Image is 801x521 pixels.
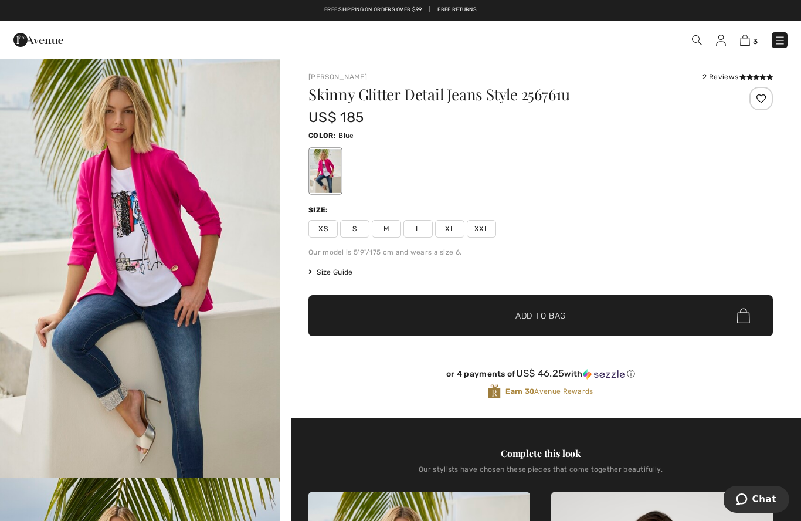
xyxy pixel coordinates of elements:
span: XL [435,220,464,238]
strong: Earn 30 [505,387,534,395]
div: Blue [310,149,341,193]
span: US$ 46.25 [516,367,565,379]
span: | [429,6,430,14]
span: Avenue Rewards [505,386,593,397]
span: Add to Bag [515,310,566,322]
a: Free Returns [437,6,477,14]
button: Add to Bag [308,295,773,336]
span: US$ 185 [308,109,364,126]
a: [PERSON_NAME] [308,73,367,81]
div: or 4 payments of with [308,368,773,380]
span: Color: [308,131,336,140]
div: Size: [308,205,331,215]
span: XXL [467,220,496,238]
span: XS [308,220,338,238]
img: Shopping Bag [740,35,750,46]
span: M [372,220,401,238]
iframe: Opens a widget where you can chat to one of our agents [724,486,789,515]
a: 3 [740,33,758,47]
img: Search [692,35,702,45]
span: 3 [753,37,758,46]
img: Bag.svg [737,308,750,323]
img: Avenue Rewards [488,384,501,400]
div: Complete this look [308,446,773,461]
span: Blue [338,131,354,140]
img: Menu [774,35,786,46]
a: 1ère Avenue [13,33,63,45]
span: S [340,220,369,238]
div: 2 Reviews [702,72,773,82]
img: Sezzle [583,369,625,380]
img: My Info [716,35,726,46]
span: Size Guide [308,267,352,278]
div: Our model is 5'9"/175 cm and wears a size 6. [308,247,773,258]
span: L [403,220,433,238]
img: 1ère Avenue [13,28,63,52]
div: Our stylists have chosen these pieces that come together beautifully. [308,465,773,483]
div: or 4 payments ofUS$ 46.25withSezzle Click to learn more about Sezzle [308,368,773,384]
h1: Skinny Glitter Detail Jeans Style 256761u [308,87,695,102]
a: Free shipping on orders over $99 [324,6,422,14]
